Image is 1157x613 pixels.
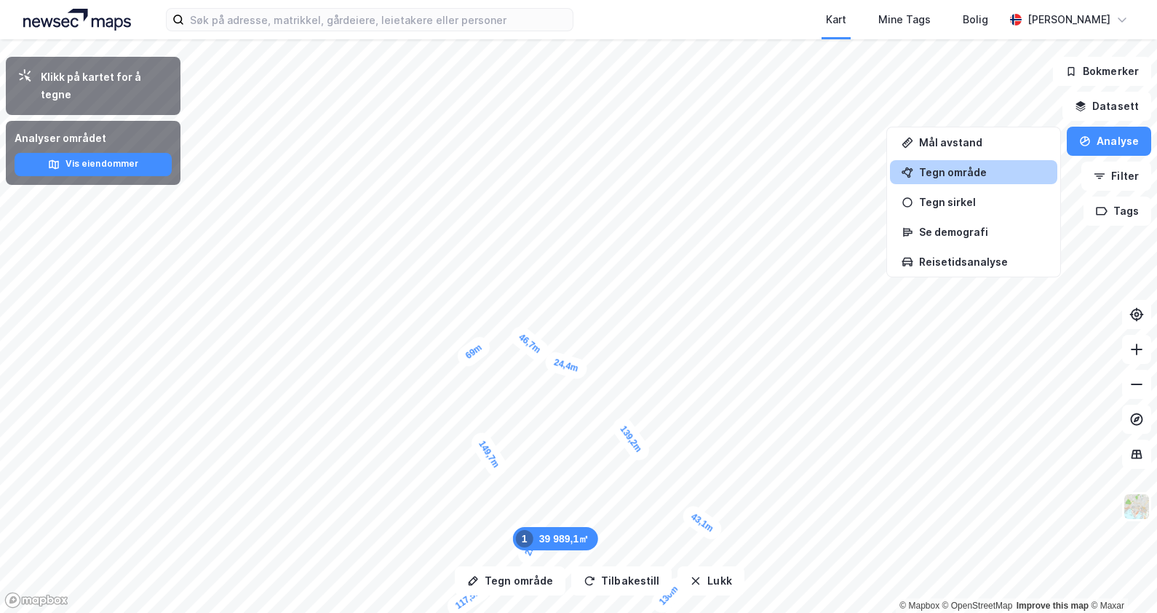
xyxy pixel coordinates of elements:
[919,226,1046,238] div: Se demografi
[1017,601,1089,611] a: Improve this map
[455,566,565,596] button: Tegn område
[826,11,846,28] div: Kart
[878,11,931,28] div: Mine Tags
[571,566,672,596] button: Tilbakestill
[1084,543,1157,613] div: Kontrollprogram for chat
[1123,493,1150,521] img: Z
[1062,92,1151,121] button: Datasett
[942,601,1013,611] a: OpenStreetMap
[1053,57,1151,86] button: Bokmerker
[919,256,1046,268] div: Reisetidsanalyse
[919,136,1046,149] div: Mål avstand
[899,601,939,611] a: Mapbox
[41,68,169,103] div: Klikk på kartet for å tegne
[919,166,1046,178] div: Tegn område
[516,530,533,547] div: 1
[919,196,1046,208] div: Tegn sirkel
[963,11,988,28] div: Bolig
[1084,197,1151,226] button: Tags
[507,323,553,365] div: Map marker
[468,429,510,480] div: Map marker
[513,527,598,550] div: Map marker
[543,349,589,381] div: Map marker
[15,130,172,147] div: Analyser området
[677,566,744,596] button: Lukk
[4,592,68,609] a: Mapbox homepage
[1081,162,1151,191] button: Filter
[609,414,653,464] div: Map marker
[15,153,172,176] button: Vis eiendommer
[453,333,493,370] div: Map marker
[1027,11,1110,28] div: [PERSON_NAME]
[1084,543,1157,613] iframe: Chat Widget
[1067,127,1151,156] button: Analyse
[184,9,573,31] input: Søk på adresse, matrikkel, gårdeiere, leietakere eller personer
[23,9,131,31] img: logo.a4113a55bc3d86da70a041830d287a7e.svg
[679,502,725,543] div: Map marker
